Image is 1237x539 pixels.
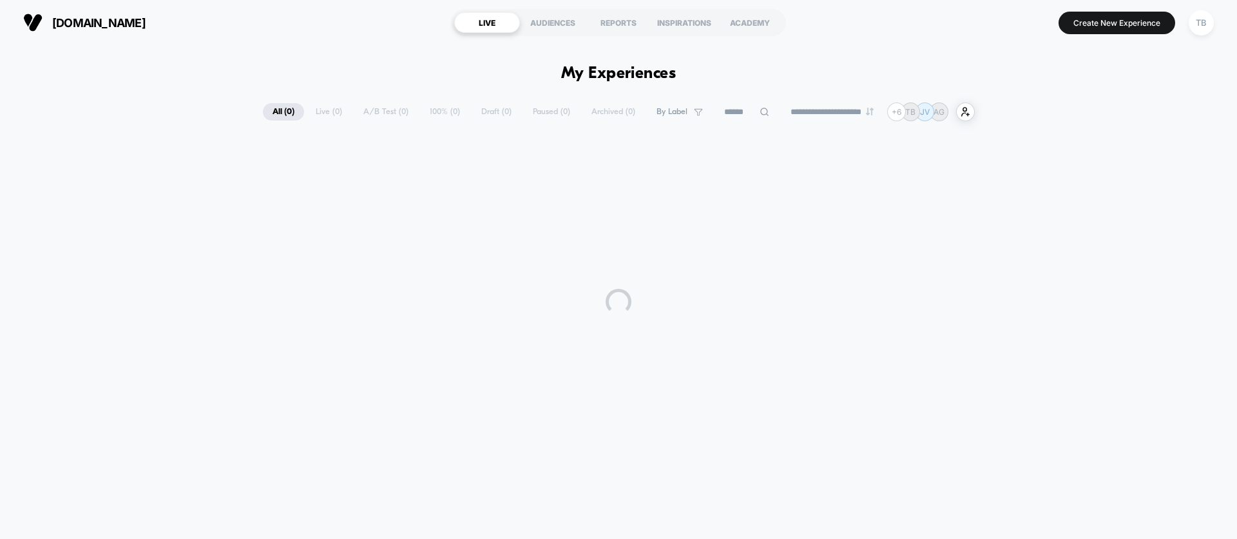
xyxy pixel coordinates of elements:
[1185,10,1218,36] button: TB
[586,12,651,33] div: REPORTS
[657,107,687,117] span: By Label
[920,107,930,117] p: JV
[23,13,43,32] img: Visually logo
[651,12,717,33] div: INSPIRATIONS
[866,108,874,115] img: end
[1189,10,1214,35] div: TB
[905,107,916,117] p: TB
[19,12,149,33] button: [DOMAIN_NAME]
[934,107,945,117] p: AG
[52,16,146,30] span: [DOMAIN_NAME]
[887,103,906,121] div: + 6
[1059,12,1175,34] button: Create New Experience
[561,64,676,83] h1: My Experiences
[263,103,304,121] span: All ( 0 )
[454,12,520,33] div: LIVE
[717,12,783,33] div: ACADEMY
[520,12,586,33] div: AUDIENCES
